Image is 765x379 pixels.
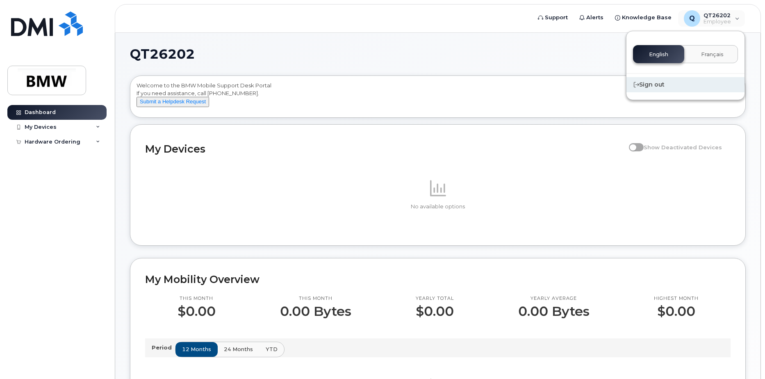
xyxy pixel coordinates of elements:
div: Sign out [626,77,745,92]
iframe: Messenger Launcher [729,343,759,373]
span: Français [701,51,724,58]
p: This month [178,295,216,302]
span: Show Deactivated Devices [644,144,722,151]
p: 0.00 Bytes [518,304,590,319]
p: Yearly average [518,295,590,302]
div: Welcome to the BMW Mobile Support Desk Portal If you need assistance, call [PHONE_NUMBER]. [137,82,739,114]
p: Highest month [654,295,699,302]
p: This month [280,295,351,302]
p: No available options [145,203,731,210]
p: $0.00 [416,304,454,319]
span: 24 months [224,345,253,353]
h2: My Devices [145,143,625,155]
p: $0.00 [654,304,699,319]
p: $0.00 [178,304,216,319]
span: YTD [266,345,278,353]
p: Yearly total [416,295,454,302]
input: Show Deactivated Devices [629,139,635,146]
span: QT26202 [130,48,195,60]
p: Period [152,344,175,352]
a: Submit a Helpdesk Request [137,98,209,105]
button: Submit a Helpdesk Request [137,97,209,107]
h2: My Mobility Overview [145,273,731,285]
p: 0.00 Bytes [280,304,351,319]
